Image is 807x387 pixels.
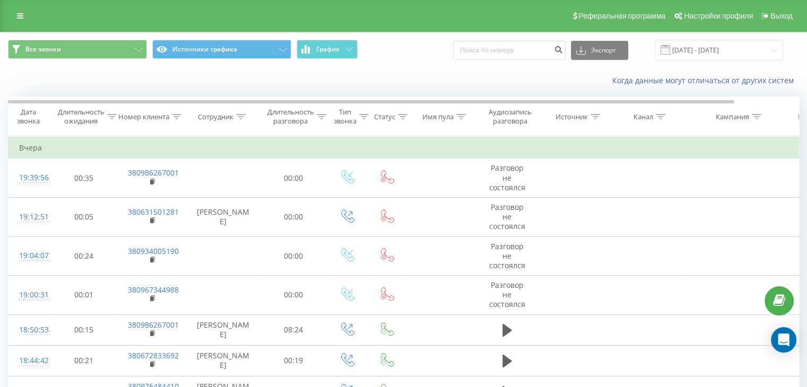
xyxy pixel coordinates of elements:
span: Реферальная программа [578,12,665,20]
td: 00:21 [51,345,117,376]
td: 00:24 [51,236,117,276]
a: 380672833692 [128,350,179,360]
td: 00:35 [51,159,117,198]
a: 380967344988 [128,285,179,295]
a: 380631501281 [128,207,179,217]
span: Все звонки [25,45,61,54]
a: 380934005190 [128,246,179,256]
div: Тип звонка [334,108,357,126]
button: Все звонки [8,40,147,59]
div: Имя пула [422,112,454,121]
div: 18:44:42 [19,350,40,371]
span: Разговор не состоялся [489,280,525,309]
td: 00:19 [261,345,327,376]
div: Номер клиента [118,112,169,121]
span: Разговор не состоялся [489,163,525,192]
button: График [297,40,358,59]
td: 00:05 [51,197,117,236]
div: Статус [374,112,395,121]
td: 00:00 [261,197,327,236]
td: 08:24 [261,314,327,345]
div: Длительность ожидания [58,108,105,126]
div: Сотрудник [198,112,233,121]
span: График [316,46,340,53]
div: Дата звонка [8,108,48,126]
div: Источник [556,112,588,121]
a: Когда данные могут отличаться от других систем [612,75,799,85]
td: [PERSON_NAME] [186,345,261,376]
td: [PERSON_NAME] [186,314,261,345]
input: Поиск по номеру [453,41,566,60]
a: 380986267001 [128,320,179,330]
div: Кампания [716,112,749,121]
span: Разговор не состоялся [489,241,525,270]
div: Аудиозапись разговора [484,108,536,126]
div: 19:00:31 [19,285,40,305]
td: 00:00 [261,236,327,276]
td: 00:01 [51,276,117,315]
span: Настройки профиля [684,12,753,20]
span: Разговор не состоялся [489,202,525,231]
td: 00:15 [51,314,117,345]
span: Выход [770,12,793,20]
a: 380986267001 [128,168,179,178]
td: 00:00 [261,159,327,198]
td: 00:00 [261,276,327,315]
div: 19:12:51 [19,207,40,227]
td: [PERSON_NAME] [186,197,261,236]
button: Экспорт [571,41,628,60]
div: Канал [634,112,653,121]
div: Open Intercom Messenger [771,327,796,353]
div: 19:39:56 [19,168,40,188]
button: Источники трафика [152,40,291,59]
div: 19:04:07 [19,245,40,266]
div: 18:50:53 [19,320,40,340]
div: Длительность разговора [267,108,314,126]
